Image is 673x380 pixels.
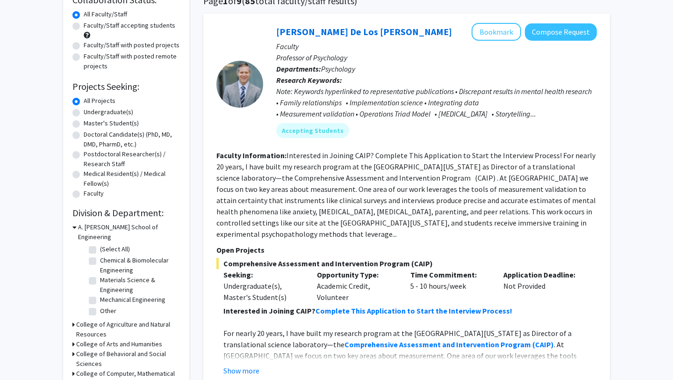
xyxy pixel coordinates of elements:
strong: Interested in Joining CAIP? [223,306,315,315]
p: Professor of Psychology [276,52,597,63]
div: 5 - 10 hours/week [403,269,497,303]
span: Psychology [321,64,355,73]
label: Medical Resident(s) / Medical Fellow(s) [84,169,180,189]
label: All Projects [84,96,115,106]
div: Undergraduate(s), Master's Student(s) [223,280,303,303]
label: (Select All) [100,244,130,254]
a: [PERSON_NAME] De Los [PERSON_NAME] [276,26,452,37]
a: Comprehensive Assessment and Intervention Program (CAIP) [344,340,554,349]
mat-chip: Accepting Students [276,123,349,138]
p: Open Projects [216,244,597,256]
a: Complete This Application to Start the Interview Process! [315,306,512,315]
button: Add Andres De Los Reyes to Bookmarks [472,23,521,41]
h3: College of Arts and Humanities [76,339,162,349]
label: Master's Student(s) [84,118,139,128]
h3: College of Behavioral and Social Sciences [76,349,180,369]
div: Not Provided [496,269,590,303]
h3: A. [PERSON_NAME] School of Engineering [78,222,180,242]
h3: College of Agriculture and Natural Resources [76,320,180,339]
b: Research Keywords: [276,75,342,85]
label: Postdoctoral Researcher(s) / Research Staff [84,149,180,169]
label: Chemical & Biomolecular Engineering [100,256,178,275]
fg-read-more: Interested in Joining CAIP? Complete This Application to Start the Interview Process! For nearly ... [216,151,596,239]
button: Compose Request to Andres De Los Reyes [525,23,597,41]
strong: Comprehensive Assessment and Intervention Program [344,340,531,349]
label: Faculty [84,189,104,198]
label: Other [100,306,116,316]
h2: Division & Department: [72,207,180,219]
span: Comprehensive Assessment and Intervention Program (CAIP) [216,258,597,269]
p: Application Deadline: [503,269,583,280]
p: Time Commitment: [410,269,490,280]
strong: (CAIP) [532,340,554,349]
label: Doctoral Candidate(s) (PhD, MD, DMD, PharmD, etc.) [84,130,180,149]
b: Faculty Information: [216,151,286,160]
label: Undergraduate(s) [84,107,133,117]
b: Departments: [276,64,321,73]
label: Materials Science & Engineering [100,275,178,295]
p: Opportunity Type: [317,269,396,280]
div: Note: Keywords hyperlinked to representative publications • Discrepant results in mental health r... [276,86,597,119]
label: Mechanical Engineering [100,295,165,305]
label: Faculty/Staff with posted remote projects [84,51,180,71]
iframe: Chat [7,338,40,373]
div: Academic Credit, Volunteer [310,269,403,303]
label: Faculty/Staff accepting students [84,21,175,30]
p: Seeking: [223,269,303,280]
label: All Faculty/Staff [84,9,127,19]
label: Faculty/Staff with posted projects [84,40,179,50]
h2: Projects Seeking: [72,81,180,92]
p: Faculty [276,41,597,52]
button: Show more [223,365,259,376]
